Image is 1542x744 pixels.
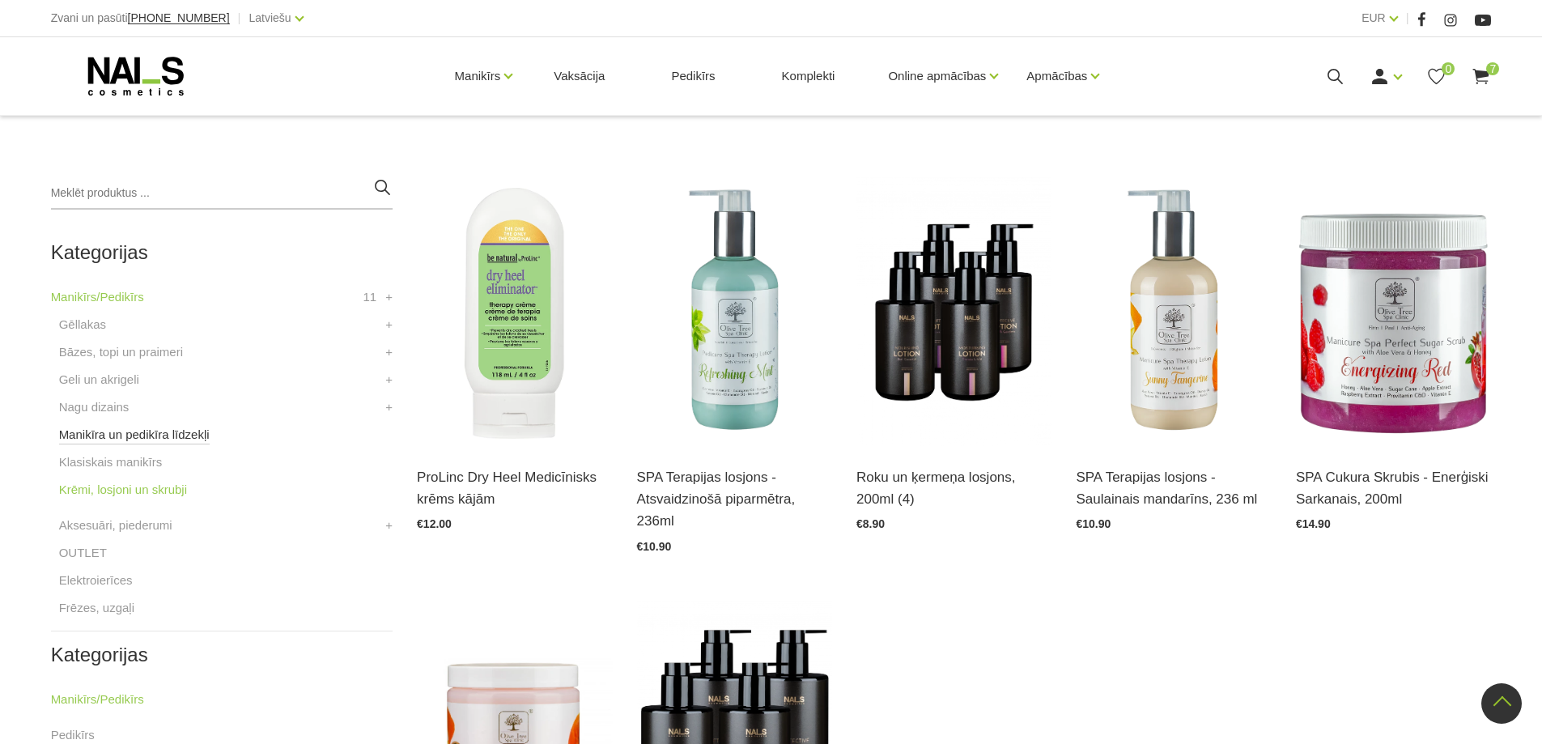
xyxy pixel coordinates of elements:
[856,466,1051,510] a: Roku un ķermeņa losjons, 200ml (4)
[59,370,139,389] a: Geli un akrigeli
[51,177,393,210] input: Meklēt produktus ...
[1076,517,1111,530] span: €10.90
[1076,466,1271,510] a: SPA Terapijas losjons - Saulainais mandarīns, 236 ml
[1296,466,1491,510] a: SPA Cukura Skrubis - Enerģiski Sarkanais, 200ml
[51,287,144,307] a: Manikīrs/Pedikīrs
[541,37,618,115] a: Vaksācija
[1296,177,1491,446] img: Īpaši ieteikts sausai un raupjai ādai. Unikāls vitamīnu un enerģijas skrubis ar ādas atjaunošanas...
[59,516,172,535] a: Aksesuāri, piederumi
[59,425,210,444] a: Manikīra un pedikīra līdzekļi
[385,315,393,334] a: +
[417,177,612,446] img: Krēms novērš uzstaigājumu rašanos, pēdu plaisāšanu, varžacu veidošanos. Labākais risinājums, lai ...
[385,370,393,389] a: +
[417,517,452,530] span: €12.00
[637,540,672,553] span: €10.90
[769,37,848,115] a: Komplekti
[856,177,1051,446] img: BAROJOŠS roku un ķermeņa LOSJONSBALI COCONUT barojošs roku un ķermeņa losjons paredzēts jebkura t...
[637,466,832,533] a: SPA Terapijas losjons - Atsvaidzinošā piparmētra, 236ml
[363,287,376,307] span: 11
[1406,8,1409,28] span: |
[385,516,393,535] a: +
[658,37,728,115] a: Pedikīrs
[51,644,393,665] h2: Kategorijas
[1486,62,1499,75] span: 7
[1076,177,1271,446] img: SPA Terapijas losjons - Saulainais mandarīns, 236 mlNodrošina ar vitamīniem, intensīvi atjauno un...
[249,8,291,28] a: Latviešu
[1296,517,1331,530] span: €14.90
[59,453,163,472] a: Klasiskais manikīrs
[385,287,393,307] a: +
[128,12,230,24] a: [PHONE_NUMBER]
[51,8,230,28] div: Zvani un pasūti
[888,44,986,108] a: Online apmācības
[128,11,230,24] span: [PHONE_NUMBER]
[59,398,130,417] a: Nagu dizains
[59,571,133,590] a: Elektroierīces
[51,690,144,709] a: Manikīrs/Pedikīrs
[1361,8,1386,28] a: EUR
[51,242,393,263] h2: Kategorijas
[59,480,187,500] a: Krēmi, losjoni un skrubji
[455,44,501,108] a: Manikīrs
[59,342,183,362] a: Bāzes, topi un praimeri
[385,398,393,417] a: +
[856,517,885,530] span: €8.90
[1026,44,1087,108] a: Apmācības
[59,315,106,334] a: Gēllakas
[385,342,393,362] a: +
[637,177,832,446] img: Atsvaidzinošs Spa Tearpijas losjons pēdām/kājām ar piparmētras aromātu.Spa Terapijas pēdu losjons...
[1442,62,1455,75] span: 0
[238,8,241,28] span: |
[417,466,612,510] a: ProLinc Dry Heel Medicīnisks krēms kājām
[59,598,134,618] a: Frēzes, uzgaļi
[59,543,107,563] a: OUTLET
[1471,66,1491,87] a: 7
[1426,66,1446,87] a: 0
